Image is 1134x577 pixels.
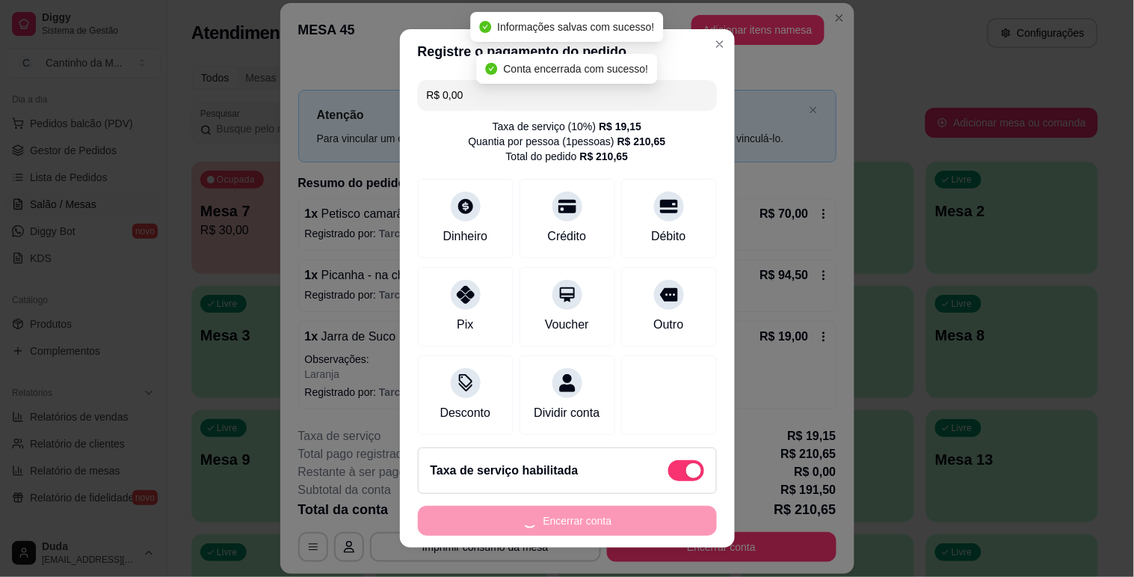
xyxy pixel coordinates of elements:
[580,149,629,164] div: R$ 210,65
[534,404,600,422] div: Dividir conta
[440,404,491,422] div: Desconto
[431,462,579,480] h2: Taxa de serviço habilitada
[548,228,587,245] div: Crédito
[443,228,488,245] div: Dinheiro
[506,149,629,164] div: Total do pedido
[599,119,641,134] div: R$ 19,15
[504,63,649,75] span: Conta encerrada com sucesso!
[651,228,685,245] div: Débito
[479,21,491,33] span: check-circle
[469,134,666,149] div: Quantia por pessoa ( 1 pessoas)
[493,119,641,134] div: Taxa de serviço ( 10 %)
[708,32,732,56] button: Close
[653,316,683,334] div: Outro
[617,134,666,149] div: R$ 210,65
[497,21,654,33] span: Informações salvas com sucesso!
[486,63,498,75] span: check-circle
[400,29,735,74] header: Registre o pagamento do pedido
[457,316,473,334] div: Pix
[427,80,708,110] input: Ex.: hambúrguer de cordeiro
[545,316,589,334] div: Voucher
